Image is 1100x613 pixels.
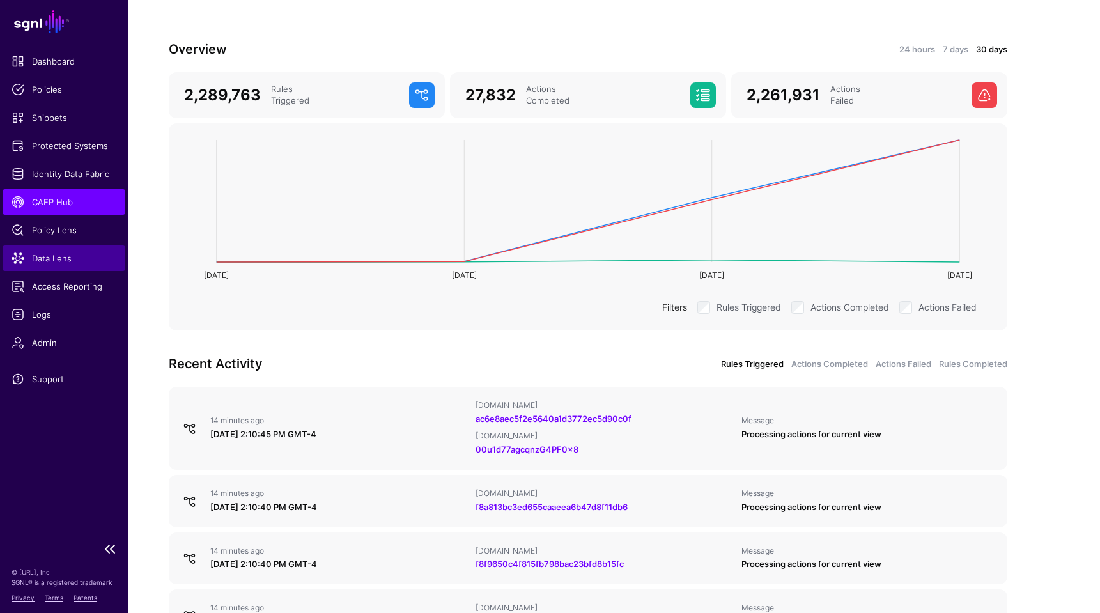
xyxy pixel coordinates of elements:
[12,139,116,152] span: Protected Systems
[476,400,731,410] div: [DOMAIN_NAME]
[12,83,116,96] span: Policies
[943,43,968,56] a: 7 days
[825,84,966,107] div: Actions Failed
[476,431,731,441] div: [DOMAIN_NAME]
[12,55,116,68] span: Dashboard
[721,358,784,371] a: Rules Triggered
[3,274,125,299] a: Access Reporting
[210,546,465,556] div: 14 minutes ago
[210,428,465,441] div: [DATE] 2:10:45 PM GMT-4
[12,224,116,237] span: Policy Lens
[918,299,977,314] label: Actions Failed
[3,189,125,215] a: CAEP Hub
[12,336,116,349] span: Admin
[741,603,996,613] div: Message
[741,501,996,514] div: Processing actions for current view
[210,488,465,499] div: 14 minutes ago
[210,603,465,613] div: 14 minutes ago
[169,353,580,374] h3: Recent Activity
[476,559,624,569] a: f8f9650c4f815fb798bac23bfd8b15fc
[210,501,465,514] div: [DATE] 2:10:40 PM GMT-4
[3,105,125,130] a: Snippets
[741,558,996,571] div: Processing actions for current view
[791,358,868,371] a: Actions Completed
[476,444,578,454] a: 00u1d77agcqnzG4PF0x8
[476,502,628,512] a: f8a813bc3ed655caaeea6b47d8f11db6
[12,577,116,587] p: SGNL® is a registered trademark
[521,84,685,107] div: Actions Completed
[939,358,1007,371] a: Rules Completed
[717,299,781,314] label: Rules Triggered
[12,373,116,385] span: Support
[169,39,580,59] h3: Overview
[3,245,125,271] a: Data Lens
[476,546,731,556] div: [DOMAIN_NAME]
[3,49,125,74] a: Dashboard
[12,567,116,577] p: © [URL], Inc
[12,252,116,265] span: Data Lens
[741,488,996,499] div: Message
[476,414,631,424] a: ac6e8aec5f2e5640a1d3772ec5d90c0f
[3,161,125,187] a: Identity Data Fabric
[3,302,125,327] a: Logs
[3,217,125,243] a: Policy Lens
[184,86,261,104] span: 2,289,763
[741,546,996,556] div: Message
[45,594,63,601] a: Terms
[12,167,116,180] span: Identity Data Fabric
[3,77,125,102] a: Policies
[266,84,404,107] div: Rules Triggered
[204,270,229,280] text: [DATE]
[8,8,120,36] a: SGNL
[210,415,465,426] div: 14 minutes ago
[699,270,724,280] text: [DATE]
[810,299,889,314] label: Actions Completed
[947,270,972,280] text: [DATE]
[12,594,35,601] a: Privacy
[747,86,820,104] span: 2,261,931
[741,415,996,426] div: Message
[741,428,996,441] div: Processing actions for current view
[3,330,125,355] a: Admin
[12,280,116,293] span: Access Reporting
[12,308,116,321] span: Logs
[12,196,116,208] span: CAEP Hub
[452,270,477,280] text: [DATE]
[876,358,931,371] a: Actions Failed
[476,603,731,613] div: [DOMAIN_NAME]
[976,43,1007,56] a: 30 days
[3,133,125,159] a: Protected Systems
[899,43,935,56] a: 24 hours
[476,488,731,499] div: [DOMAIN_NAME]
[465,86,516,104] span: 27,832
[210,558,465,571] div: [DATE] 2:10:40 PM GMT-4
[12,111,116,124] span: Snippets
[74,594,97,601] a: Patents
[657,300,692,314] div: Filters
